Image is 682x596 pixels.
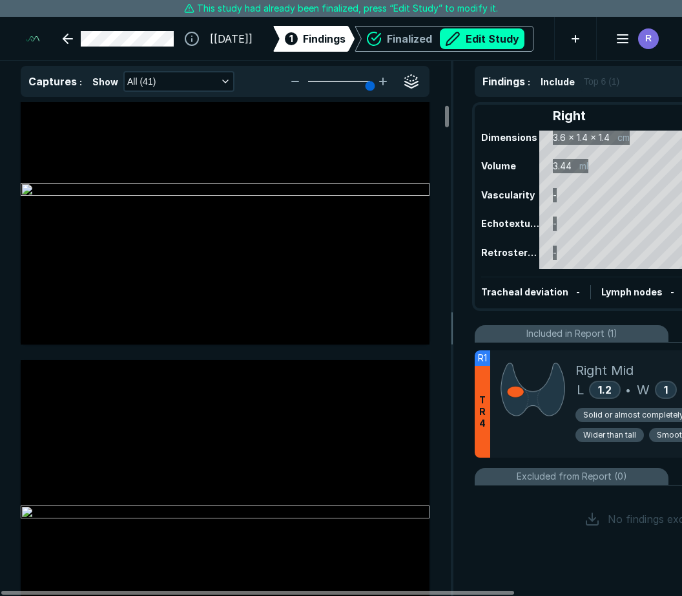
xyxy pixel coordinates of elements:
[576,286,580,297] span: -
[478,351,487,365] span: R1
[501,361,565,418] img: 4wxi0wAAAAZJREFUAwDNrBPJYXDCNwAAAABJRU5ErkJggg==
[26,30,39,48] img: See-Mode Logo
[21,183,429,198] img: 1cc0f30c-da43-4721-b41a-d517dc82a138
[670,286,674,297] span: -
[303,31,346,47] span: Findings
[273,26,355,52] div: 1Findings
[79,76,82,87] span: :
[577,380,584,399] span: L
[479,394,486,429] span: T R 4
[517,469,627,484] span: Excluded from Report (0)
[28,75,77,88] span: Captures
[637,380,650,399] span: W
[584,74,619,89] span: Top 6 (1)
[526,326,617,341] span: Included in Report (1)
[481,286,568,297] span: Tracheal deviation
[127,74,156,89] span: All (41)
[21,506,429,521] img: 202b761c-a476-4456-a5b9-8246c636cf22
[575,361,634,380] span: Right Mid
[664,383,668,396] span: 1
[528,76,530,87] span: :
[289,32,293,45] span: 1
[355,26,533,52] div: FinalizedEdit Study
[626,382,630,398] span: •
[197,1,498,16] span: This study had already been finalized, press “Edit Study” to modify it.
[598,383,612,396] span: 1.2
[210,31,253,47] span: [[DATE]]
[440,28,524,49] button: Edit Study
[583,429,636,441] span: Wider than tall
[601,286,663,297] span: Lymph nodes
[482,75,525,88] span: Findings
[541,75,575,89] span: Include
[21,25,45,53] a: See-Mode Logo
[645,32,652,45] span: R
[638,28,659,49] div: avatar-name
[92,75,118,89] span: Show
[607,26,661,52] button: avatar-name
[387,28,524,49] div: Finalized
